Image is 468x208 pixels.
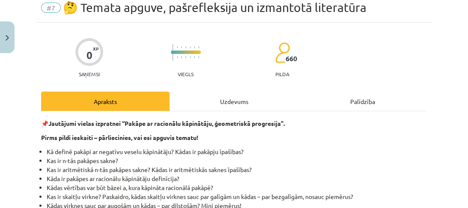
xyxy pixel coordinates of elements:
span: XP [93,46,98,51]
div: Uzdevums [170,92,298,111]
img: students-c634bb4e5e11cddfef0936a35e636f08e4e9abd3cc4e673bd6f9a4125e45ecb1.svg [275,42,290,63]
img: icon-short-line-57e1e144782c952c97e751825c79c345078a6d821885a25fce030b3d8c18986b.svg [185,46,186,48]
li: Kādas vērtības var būt bāzei a, kura kāpināta racionālā pakāpē? [47,183,427,192]
span: #7 [41,3,61,13]
span: 660 [286,55,297,62]
li: Kā definē pakāpi ar negatīvu veselu kāpinātāju? Kādas ir pakāpju īpašības? [47,147,427,156]
div: 0 [86,49,92,61]
img: icon-short-line-57e1e144782c952c97e751825c79c345078a6d821885a25fce030b3d8c18986b.svg [181,56,182,58]
img: icon-short-line-57e1e144782c952c97e751825c79c345078a6d821885a25fce030b3d8c18986b.svg [177,46,178,48]
b: Jautājumi vielas izpratnei “Pakāpe ar racionālu kāpinātāju, ģeometriskā progresija”. [48,119,285,127]
img: icon-close-lesson-0947bae3869378f0d4975bcd49f059093ad1ed9edebbc8119c70593378902aed.svg [6,35,9,41]
img: icon-short-line-57e1e144782c952c97e751825c79c345078a6d821885a25fce030b3d8c18986b.svg [194,56,195,58]
p: Saņemsi [75,71,103,77]
img: icon-short-line-57e1e144782c952c97e751825c79c345078a6d821885a25fce030b3d8c18986b.svg [181,46,182,48]
div: Apraksts [41,92,170,111]
img: icon-short-line-57e1e144782c952c97e751825c79c345078a6d821885a25fce030b3d8c18986b.svg [198,46,199,48]
span: 🤔 Temata apguve, pašrefleksija un izmantotā literatūra [63,0,367,15]
li: Kas ir aritmētiskā n-tās pakāpes sakne? Kādas ir aritmētiskās saknes īpašības? [47,165,427,174]
p: 📌 [41,119,427,128]
img: icon-short-line-57e1e144782c952c97e751825c79c345078a6d821885a25fce030b3d8c18986b.svg [194,46,195,48]
li: Kāda ir pakāpes ar racionālu kāpinātāju definīcija? [47,174,427,183]
p: Viegls [178,71,194,77]
img: icon-short-line-57e1e144782c952c97e751825c79c345078a6d821885a25fce030b3d8c18986b.svg [198,56,199,58]
p: pilda [275,71,289,77]
li: Kas ir skaitļu virkne? Paskaidro, kādas skaitļu virknes sauc par galīgām un kādas – par bezgalīgā... [47,192,427,201]
li: Kas ir n-tās pakāpes sakne? [47,156,427,165]
img: icon-short-line-57e1e144782c952c97e751825c79c345078a6d821885a25fce030b3d8c18986b.svg [177,56,178,58]
img: icon-short-line-57e1e144782c952c97e751825c79c345078a6d821885a25fce030b3d8c18986b.svg [185,56,186,58]
div: Palīdzība [298,92,427,111]
b: Pirms pildi ieskaiti – pārliecinies, vai esi apguvis tematu! [41,134,198,141]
